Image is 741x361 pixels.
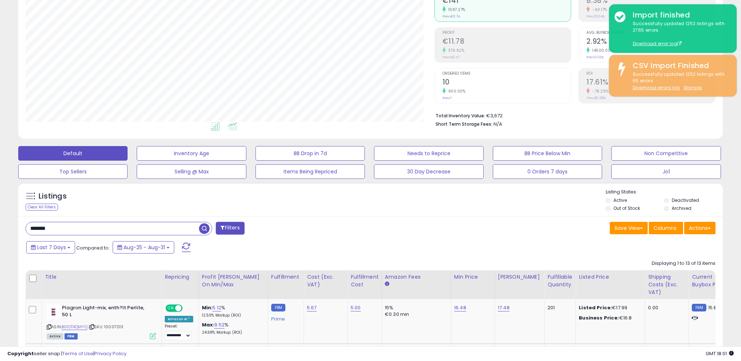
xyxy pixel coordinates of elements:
a: Privacy Policy [94,350,126,357]
div: Title [45,273,159,281]
label: Archived [672,205,691,211]
div: CSV Import Finished [627,60,731,71]
u: Dismiss [684,85,702,91]
button: 0 Orders 7 days [493,164,602,179]
button: Columns [649,222,683,234]
button: 30 Day Decrease [374,164,483,179]
button: Top Sellers [18,164,128,179]
b: Listed Price: [579,304,612,311]
div: % [202,305,262,318]
div: Min Price [454,273,492,281]
span: 15.88 [708,304,720,311]
small: FBM [692,304,706,311]
button: Needs to Reprice [374,146,483,161]
div: 15% [385,305,445,311]
span: 2025-09-8 18:01 GMT [706,350,734,357]
div: Repricing [165,273,196,281]
button: Items Being Repriced [256,164,365,179]
a: Download error log [633,40,682,47]
a: 5.12 [212,304,221,311]
span: OFF [182,305,193,311]
span: Profit [442,31,571,35]
button: Last 7 Days [26,241,75,254]
small: FBM [271,304,285,311]
span: Last 7 Days [37,244,66,251]
span: Compared to: [76,244,110,251]
small: 14500.00% [590,48,613,53]
small: 900.00% [446,89,466,94]
span: Avg. Buybox Share [586,31,715,35]
a: 17.48 [498,304,510,311]
small: -60.17% [590,7,607,12]
div: Cost (Exc. VAT) [307,273,344,289]
button: Aug-25 - Aug-31 [113,241,174,254]
small: Amazon Fees. [385,281,389,287]
small: Prev: 0.02% [586,55,604,59]
small: Prev: €11.74 [442,14,460,19]
div: ASIN: [47,305,156,338]
label: Active [613,197,627,203]
small: Prev: €2.47 [442,55,460,59]
label: Deactivated [672,197,699,203]
div: Shipping Costs (Exc. VAT) [648,273,686,296]
div: % [202,322,262,335]
div: Amazon Fees [385,273,448,281]
b: Total Inventory Value: [436,113,485,119]
b: Short Term Storage Fees: [436,121,492,127]
span: ROI [586,72,715,76]
label: Out of Stock [613,205,640,211]
a: 5.67 [307,304,317,311]
a: Terms of Use [62,350,93,357]
div: Listed Price [579,273,642,281]
button: BB Drop in 7d [256,146,365,161]
b: Min: [202,304,213,311]
span: N/A [494,121,502,127]
a: B01DT4QMYQ [62,324,87,330]
div: Amazon AI * [165,316,193,322]
span: Columns [654,224,676,232]
div: Displaying 1 to 13 of 13 items [652,260,715,267]
div: Preset: [165,324,193,340]
a: Download errors log [633,85,680,91]
h2: €11.78 [442,37,571,47]
img: 31pHzMkTzNL._SL40_.jpg [47,305,60,319]
div: Fulfillment [271,273,301,281]
a: 16.48 [454,304,466,311]
strong: Copyright [7,350,34,357]
small: 376.92% [446,48,465,53]
small: 1097.27% [446,7,465,12]
h2: 17.61% [586,78,715,88]
div: €17.99 [579,305,639,311]
th: The percentage added to the cost of goods (COGS) that forms the calculator for Min & Max prices. [199,270,268,299]
div: 0.00 [648,305,683,311]
li: €3,672 [436,111,710,119]
button: Non Competitive [611,146,721,161]
button: BB Price Below Min [493,146,602,161]
div: Profit [PERSON_NAME] on Min/Max [202,273,265,289]
h5: Listings [39,191,67,201]
div: Successfully updated 1252 listings with 2765 errors. [627,20,731,47]
button: Filters [216,222,244,235]
div: €16.8 [579,315,639,321]
button: Default [18,146,128,161]
div: Import finished [627,10,731,20]
button: Actions [684,222,715,234]
small: Prev: 80.98% [586,96,606,100]
small: Prev: 21.04% [586,14,605,19]
span: Ordered Items [442,72,571,76]
div: Successfully updated 1252 listings with 65 errors. [627,71,731,91]
div: Fulfillable Quantity [547,273,573,289]
div: [PERSON_NAME] [498,273,541,281]
h2: 10 [442,78,571,88]
div: Current Buybox Price [692,273,729,289]
p: Listing States: [606,189,723,196]
b: Business Price: [579,314,619,321]
button: Jo1 [611,164,721,179]
span: | SKU: 10007013 [89,324,124,330]
button: Save View [610,222,648,234]
small: -78.25% [590,89,609,94]
small: Prev: 1 [442,96,452,100]
span: All listings currently available for purchase on Amazon [47,333,63,340]
b: Max: [202,321,215,328]
p: 24.68% Markup (ROI) [202,330,262,335]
